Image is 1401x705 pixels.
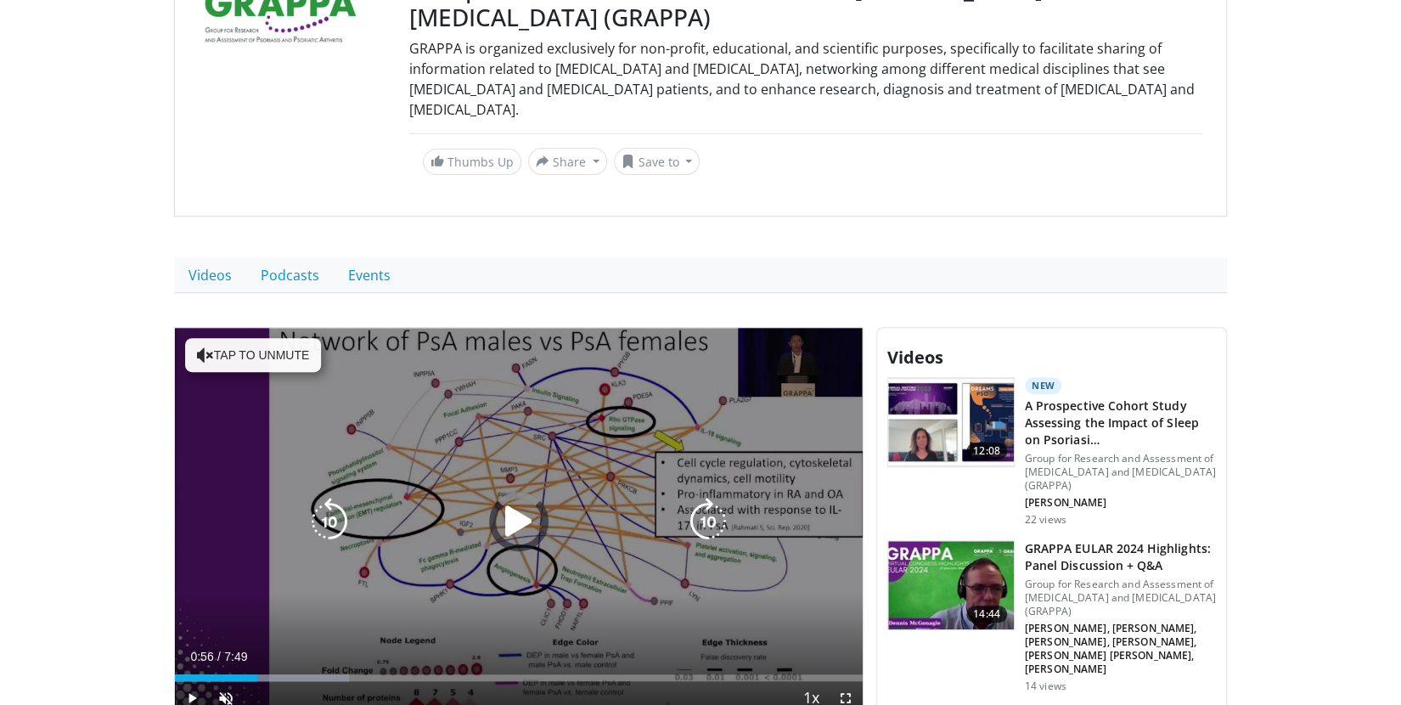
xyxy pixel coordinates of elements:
a: Thumbs Up [423,149,521,175]
span: / [217,650,221,663]
span: 0:56 [190,650,213,663]
img: 4cda79d4-996a-460c-ab51-43469299758e.150x105_q85_crop-smart_upscale.jpg [888,378,1014,466]
div: GRAPPA is organized exclusively for non-profit, educational, and scientific purposes, specificall... [409,38,1202,120]
button: Save to [614,148,700,175]
p: [PERSON_NAME], [PERSON_NAME], [PERSON_NAME], [PERSON_NAME], [PERSON_NAME] [PERSON_NAME], [PERSON_... [1025,622,1216,676]
p: New [1025,377,1062,394]
a: 14:44 GRAPPA EULAR 2024 Highlights: Panel Discussion + Q&A Group for Research and Assessment of [... [887,540,1216,693]
p: 14 views [1025,680,1066,693]
p: [PERSON_NAME] [1025,496,1216,510]
button: Share [528,148,607,175]
a: 12:08 New A Prospective Cohort Study Assessing the Impact of Sleep on Psoriasi… Group for Researc... [887,377,1216,527]
button: Tap to unmute [185,338,321,372]
span: 12:08 [966,443,1007,460]
a: Podcasts [246,257,334,293]
p: Group for Research and Assessment of [MEDICAL_DATA] and [MEDICAL_DATA] (GRAPPA) [1025,578,1216,618]
img: 1f03932e-e85e-45a6-8445-cf271191996c.150x105_q85_crop-smart_upscale.jpg [888,541,1014,629]
span: Videos [887,346,943,369]
h3: GRAPPA EULAR 2024 Highlights: Panel Discussion + Q&A [1025,540,1216,574]
h3: A Prospective Cohort Study Assessing the Impact of Sleep on Psoriasi… [1025,398,1216,448]
p: Group for Research and Assessment of [MEDICAL_DATA] and [MEDICAL_DATA] (GRAPPA) [1025,452,1216,493]
p: 22 views [1025,513,1066,527]
span: 7:49 [224,650,247,663]
div: Progress Bar [175,674,863,681]
a: Videos [174,257,246,293]
a: Events [334,257,405,293]
span: 14:44 [966,606,1007,623]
